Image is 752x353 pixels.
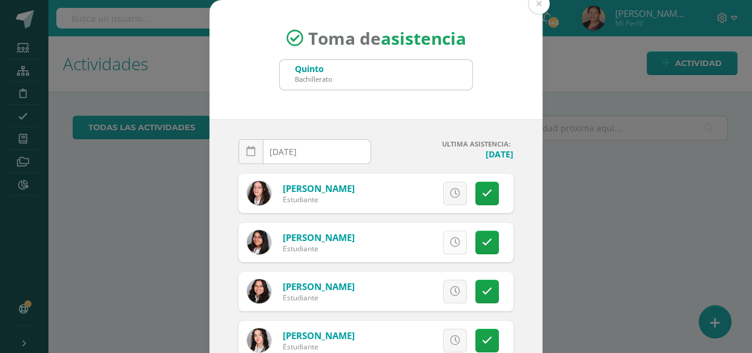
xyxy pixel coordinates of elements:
div: Estudiante [283,341,355,352]
div: Bachillerato [295,74,332,84]
h4: ULTIMA ASISTENCIA: [381,139,513,148]
a: [PERSON_NAME] [283,329,355,341]
img: 6f76639eb741461c635e64443378db77.png [247,279,271,303]
a: [PERSON_NAME] [283,182,355,194]
div: Estudiante [283,194,355,205]
input: Busca un grado o sección aquí... [280,60,472,90]
strong: asistencia [381,27,466,50]
img: 25b1be7e50e7a2c9a3929a6c545a1650.png [247,230,271,254]
div: Estudiante [283,292,355,303]
div: Estudiante [283,243,355,254]
div: Quinto [295,63,332,74]
span: Toma de [308,27,466,50]
img: 57a3459ba8f75a0d40a45c476b574a88.png [247,181,271,205]
a: [PERSON_NAME] [283,231,355,243]
img: 4eb17230112c245c469b71fbac0f1db5.png [247,328,271,352]
a: [PERSON_NAME] [283,280,355,292]
h4: [DATE] [381,148,513,160]
input: Fecha de Inasistencia [239,140,371,163]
